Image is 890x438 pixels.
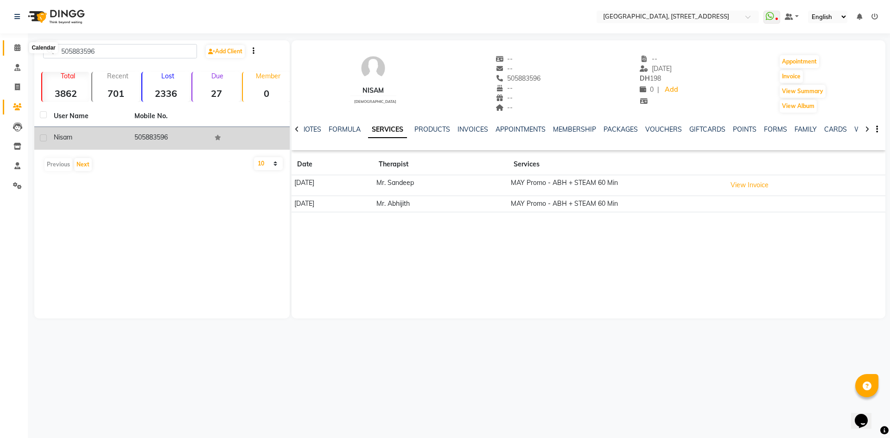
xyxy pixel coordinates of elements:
span: [DATE] [640,64,672,73]
span: -- [496,94,513,102]
th: User Name [48,106,129,127]
span: | [657,85,659,95]
th: Therapist [373,154,508,175]
th: Services [508,154,724,175]
a: WALLET [854,125,881,133]
a: PRODUCTS [414,125,450,133]
span: DH [640,74,650,83]
a: POINTS [733,125,756,133]
strong: 0 [243,88,290,99]
input: Search by Name/Mobile/Email/Code [43,44,197,58]
p: Recent [96,72,140,80]
span: 198 [640,74,661,83]
a: FORMULA [329,125,361,133]
a: FAMILY [795,125,817,133]
a: VOUCHERS [645,125,682,133]
a: Add Client [206,45,245,58]
span: [DEMOGRAPHIC_DATA] [354,99,396,104]
td: Mr. Abhijith [373,196,508,212]
span: -- [496,84,513,92]
img: avatar [359,54,387,82]
a: GIFTCARDS [689,125,725,133]
a: Add [663,83,679,96]
button: View Invoice [726,178,773,192]
th: Mobile No. [129,106,210,127]
strong: 701 [92,88,140,99]
div: Nisam [350,86,396,95]
strong: 2336 [142,88,190,99]
button: Next [74,158,92,171]
td: 505883596 [129,127,210,150]
button: Appointment [780,55,819,68]
a: APPOINTMENTS [496,125,546,133]
span: 505883596 [496,74,541,83]
a: SERVICES [368,121,407,138]
a: MEMBERSHIP [553,125,596,133]
span: 0 [640,85,654,94]
iframe: chat widget [851,401,881,429]
span: Nisam [54,133,72,141]
a: PACKAGES [604,125,638,133]
p: Member [247,72,290,80]
span: -- [496,55,513,63]
span: -- [496,64,513,73]
button: Invoice [780,70,803,83]
a: FORMS [764,125,787,133]
span: -- [496,103,513,112]
button: View Summary [780,85,826,98]
div: Calendar [29,42,57,53]
img: logo [24,4,87,30]
a: NOTES [300,125,321,133]
td: [DATE] [292,196,374,212]
td: MAY Promo - ABH + STEAM 60 Min [508,175,724,196]
p: Total [46,72,89,80]
td: Mr. Sandeep [373,175,508,196]
td: MAY Promo - ABH + STEAM 60 Min [508,196,724,212]
p: Due [194,72,240,80]
strong: 3862 [42,88,89,99]
button: View Album [780,100,817,113]
th: Date [292,154,374,175]
a: CARDS [824,125,847,133]
p: Lost [146,72,190,80]
span: -- [640,55,657,63]
td: [DATE] [292,175,374,196]
a: INVOICES [458,125,488,133]
strong: 27 [192,88,240,99]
